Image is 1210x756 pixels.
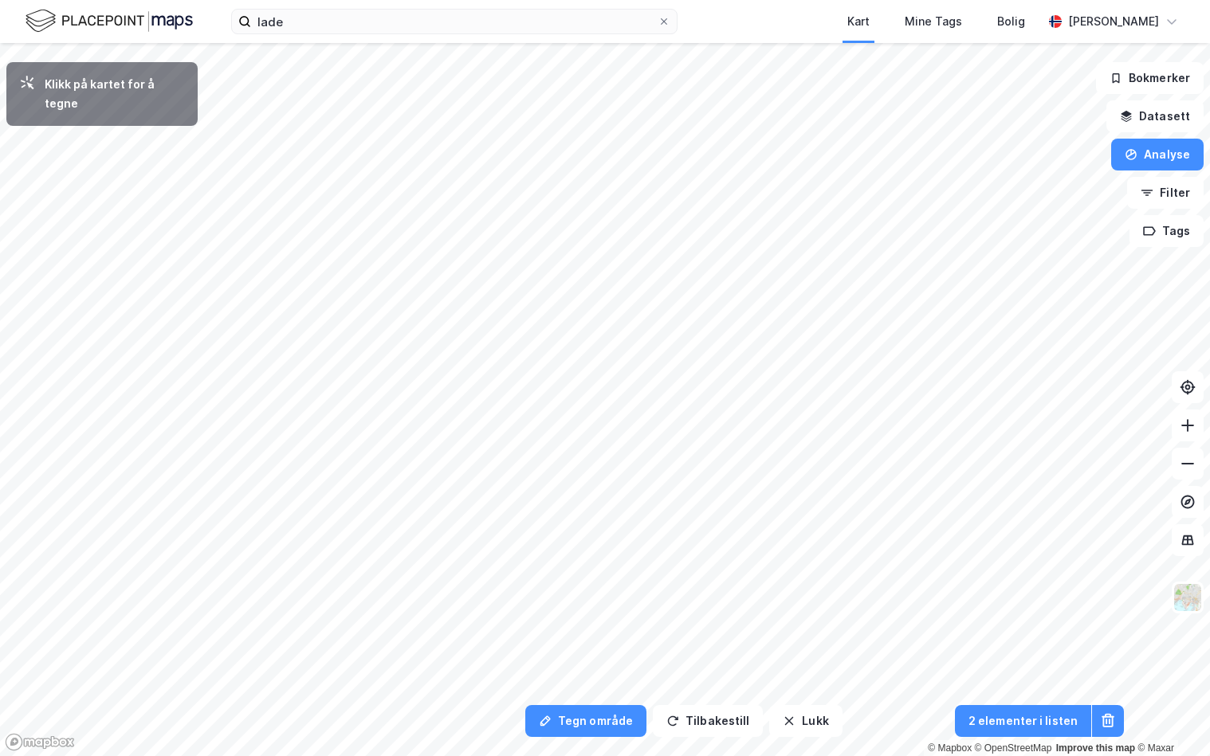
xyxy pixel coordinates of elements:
button: Analyse [1111,139,1204,170]
a: Mapbox [928,742,972,754]
button: Bokmerker [1096,62,1204,94]
button: Filter [1127,177,1204,209]
input: Søk på adresse, matrikkel, gårdeiere, leietakere eller personer [251,10,658,33]
button: Tilbakestill [653,705,763,737]
button: Tags [1129,215,1204,247]
div: Kontrollprogram for chat [1130,680,1210,756]
a: OpenStreetMap [975,742,1052,754]
button: Datasett [1106,100,1204,132]
div: Kart [847,12,870,31]
a: Improve this map [1056,742,1135,754]
button: 2 elementer i listen [955,705,1091,737]
img: logo.f888ab2527a4732fd821a326f86c7f29.svg [26,7,193,35]
button: Tegn område [525,705,646,737]
a: Mapbox homepage [5,733,75,751]
div: Klikk på kartet for å tegne [45,75,185,113]
button: Lukk [769,705,842,737]
div: [PERSON_NAME] [1068,12,1159,31]
img: Z [1173,582,1203,613]
iframe: Chat Widget [1130,680,1210,756]
div: Bolig [997,12,1025,31]
div: Mine Tags [905,12,962,31]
